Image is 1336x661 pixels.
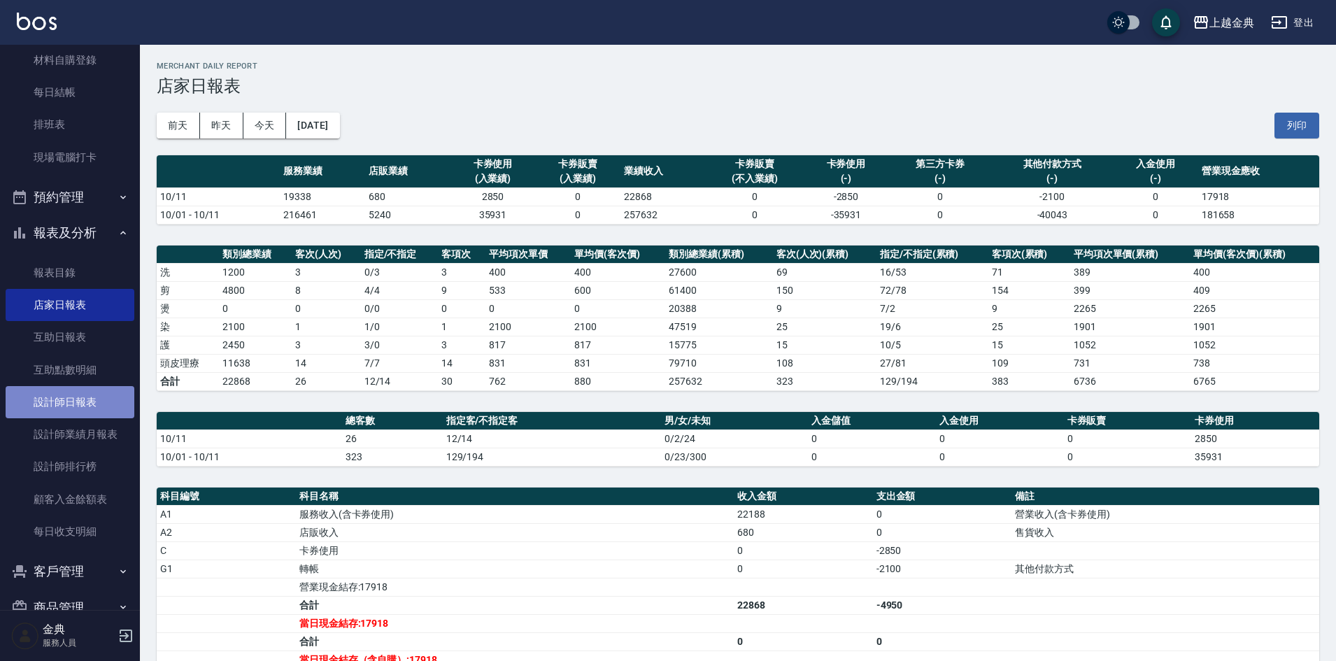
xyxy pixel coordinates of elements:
td: 15 [773,336,876,354]
td: 400 [485,263,571,281]
td: 15775 [665,336,772,354]
th: 男/女/未知 [661,412,808,430]
td: 69 [773,263,876,281]
td: 880 [571,372,665,390]
th: 備註 [1011,488,1319,506]
td: 12/14 [361,372,439,390]
td: 20388 [665,299,772,318]
td: 680 [734,523,873,541]
td: 0 / 0 [361,299,439,318]
button: 今天 [243,113,287,138]
div: (-) [892,171,988,186]
a: 材料自購登錄 [6,44,134,76]
td: 0 [873,505,1012,523]
td: 323 [342,448,443,466]
td: 22868 [219,372,292,390]
th: 類別總業績(累積) [665,246,772,264]
td: 9 [438,281,485,299]
td: 9 [988,299,1070,318]
td: 0 [1113,187,1198,206]
td: 11638 [219,354,292,372]
td: 0 [936,448,1064,466]
td: 15 [988,336,1070,354]
td: 1052 [1190,336,1319,354]
td: 817 [571,336,665,354]
td: 14 [292,354,361,372]
th: 科目編號 [157,488,296,506]
th: 總客數 [342,412,443,430]
td: 533 [485,281,571,299]
td: 3 [292,336,361,354]
td: 409 [1190,281,1319,299]
td: 10/11 [157,187,280,206]
h3: 店家日報表 [157,76,1319,96]
td: 洗 [157,263,219,281]
td: 257632 [665,372,772,390]
td: 轉帳 [296,560,734,578]
th: 服務業績 [280,155,365,188]
div: 卡券販賣 [539,157,617,171]
div: 第三方卡券 [892,157,988,171]
a: 設計師日報表 [6,386,134,418]
td: 19 / 6 [876,318,988,336]
div: (入業績) [454,171,532,186]
td: 7 / 7 [361,354,439,372]
td: 216461 [280,206,365,224]
td: -2100 [873,560,1012,578]
td: 831 [571,354,665,372]
td: 2265 [1070,299,1191,318]
td: -35931 [804,206,889,224]
td: 25 [773,318,876,336]
td: 6765 [1190,372,1319,390]
a: 報表目錄 [6,257,134,289]
a: 互助日報表 [6,321,134,353]
div: (不入業績) [709,171,800,186]
table: a dense table [157,155,1319,225]
td: 26 [292,372,361,390]
a: 現場電腦打卡 [6,141,134,173]
td: 頭皮理療 [157,354,219,372]
td: C [157,541,296,560]
td: 營業收入(含卡券使用) [1011,505,1319,523]
div: 卡券販賣 [709,157,800,171]
td: 383 [988,372,1070,390]
td: 1052 [1070,336,1191,354]
td: 400 [1190,263,1319,281]
td: 61400 [665,281,772,299]
th: 客次(人次) [292,246,361,264]
td: 22868 [620,187,706,206]
th: 業績收入 [620,155,706,188]
th: 單均價(客次價)(累積) [1190,246,1319,264]
td: 0 [873,523,1012,541]
td: 卡券使用 [296,541,734,560]
th: 單均價(客次價) [571,246,665,264]
td: 1 / 0 [361,318,439,336]
th: 平均項次單價 [485,246,571,264]
td: 19338 [280,187,365,206]
th: 指定/不指定 [361,246,439,264]
td: 7 / 2 [876,299,988,318]
td: A1 [157,505,296,523]
td: 1901 [1070,318,1191,336]
td: 1200 [219,263,292,281]
td: 257632 [620,206,706,224]
td: 150 [773,281,876,299]
td: 731 [1070,354,1191,372]
td: 其他付款方式 [1011,560,1319,578]
td: 0 [734,541,873,560]
a: 每日結帳 [6,76,134,108]
td: 0/23/300 [661,448,808,466]
td: 0/2/24 [661,429,808,448]
td: 0 [873,632,1012,651]
div: (-) [995,171,1109,186]
td: 3 [438,336,485,354]
td: 27600 [665,263,772,281]
td: 剪 [157,281,219,299]
th: 平均項次單價(累積) [1070,246,1191,264]
button: 昨天 [200,113,243,138]
td: 護 [157,336,219,354]
button: 客戶管理 [6,553,134,590]
td: 35931 [450,206,536,224]
td: 0 [888,206,991,224]
td: 合計 [296,632,734,651]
